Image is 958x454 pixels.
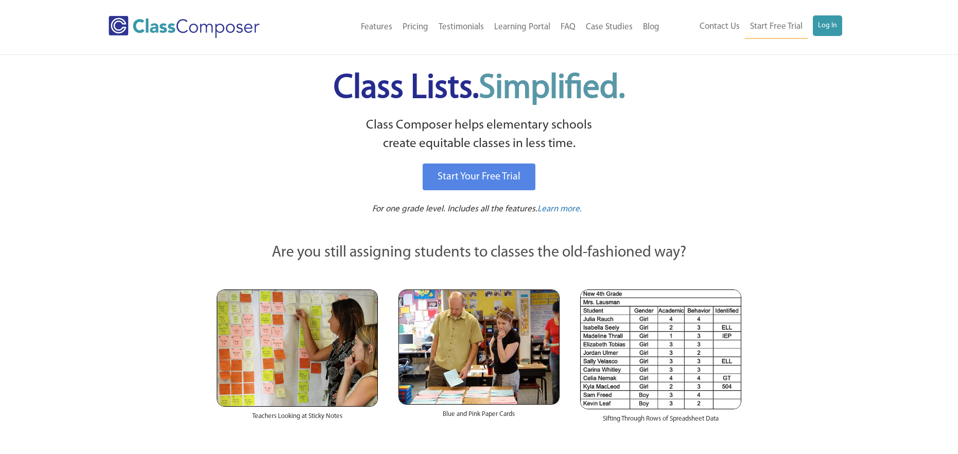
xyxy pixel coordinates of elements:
a: Blog [638,16,665,39]
a: Pricing [397,16,433,39]
span: Learn more. [537,205,582,213]
a: Start Free Trial [745,15,808,39]
a: FAQ [555,16,581,39]
span: Simplified. [479,72,625,105]
div: Teachers Looking at Sticky Notes [217,407,378,431]
nav: Header Menu [665,15,842,39]
img: Teachers Looking at Sticky Notes [217,289,378,407]
span: For one grade level. Includes all the features. [372,205,537,213]
img: Blue and Pink Paper Cards [398,289,560,404]
span: Start Your Free Trial [438,172,520,182]
a: Features [356,16,397,39]
p: Are you still assigning students to classes the old-fashioned way? [217,242,742,264]
div: Sifting Through Rows of Spreadsheet Data [580,409,741,434]
a: Contact Us [694,15,745,38]
p: Class Composer helps elementary schools create equitable classes in less time. [215,116,743,154]
img: Spreadsheets [580,289,741,409]
nav: Header Menu [302,16,665,39]
a: Testimonials [433,16,489,39]
a: Learning Portal [489,16,555,39]
div: Blue and Pink Paper Cards [398,405,560,429]
a: Start Your Free Trial [423,164,535,190]
a: Log In [813,15,842,36]
a: Learn more. [537,203,582,216]
a: Case Studies [581,16,638,39]
img: Class Composer [109,16,259,38]
span: Class Lists. [334,72,625,105]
